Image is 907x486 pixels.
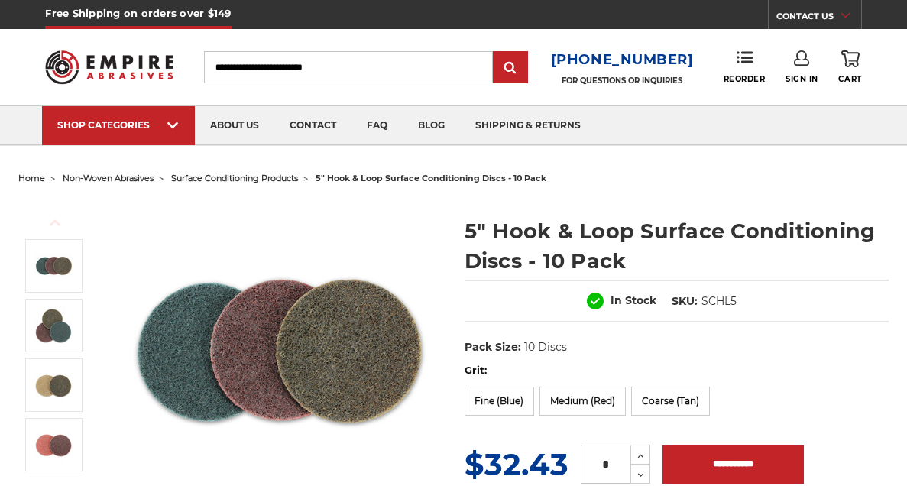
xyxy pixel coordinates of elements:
a: CONTACT US [776,8,861,29]
a: home [18,173,45,183]
span: 5" hook & loop surface conditioning discs - 10 pack [316,173,546,183]
div: SHOP CATEGORIES [57,119,180,131]
dt: SKU: [672,293,698,309]
img: 5 inch surface conditioning discs [34,247,73,285]
dd: SCHL5 [701,293,737,309]
label: Grit: [465,363,889,378]
dd: 10 Discs [524,339,567,355]
button: Previous [37,206,73,239]
a: Cart [838,50,861,84]
img: coarse tan 5 inch hook and loop surface conditioning disc [34,366,73,404]
span: $32.43 [465,446,568,483]
p: FOR QUESTIONS OR INQUIRIES [551,76,694,86]
span: Sign In [786,74,818,84]
a: surface conditioning products [171,173,298,183]
a: about us [195,106,274,145]
a: Reorder [724,50,766,83]
img: 5 inch non woven scotchbrite discs [34,306,73,345]
img: medium red 5 inch hook and loop surface conditioning disc [34,426,73,464]
a: shipping & returns [460,106,596,145]
span: Reorder [724,74,766,84]
input: Submit [495,53,526,83]
a: blog [403,106,460,145]
dt: Pack Size: [465,339,521,355]
a: faq [351,106,403,145]
a: non-woven abrasives [63,173,154,183]
a: [PHONE_NUMBER] [551,49,694,71]
h1: 5" Hook & Loop Surface Conditioning Discs - 10 Pack [465,216,889,276]
span: In Stock [611,293,656,307]
a: contact [274,106,351,145]
img: Empire Abrasives [45,42,173,92]
span: Cart [838,74,861,84]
